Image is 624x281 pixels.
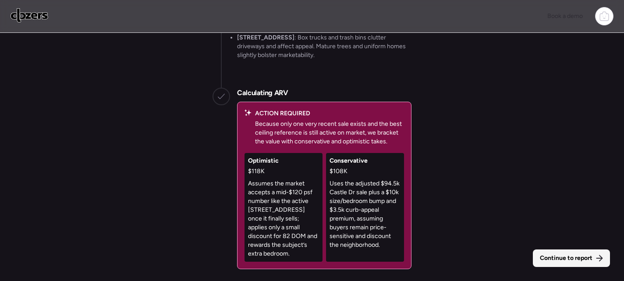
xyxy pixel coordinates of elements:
[255,120,404,146] p: Because only one very recent sale exists and the best ceiling reference is still active on market...
[237,33,411,60] p: : Box trucks and trash bins clutter driveways and affect appeal. Mature trees and uniform homes s...
[248,157,279,165] span: Optimistic
[330,167,347,176] span: $108K
[330,157,368,165] span: Conservative
[255,109,310,118] span: ACTION REQUIRED
[248,167,265,176] span: $118K
[547,12,583,20] span: Book a demo
[11,8,48,22] img: Logo
[237,34,294,41] strong: [STREET_ADDRESS]
[237,88,288,98] h2: Calculating ARV
[540,254,592,263] span: Continue to report
[248,179,319,258] p: Assumes the market accepts a mid-$120 psf number like the active [STREET_ADDRESS] once it finally...
[330,179,401,249] p: Uses the adjusted $94.5k Castle Dr sale plus a $10k size/bedroom bump and $3.5k curb-appeal premi...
